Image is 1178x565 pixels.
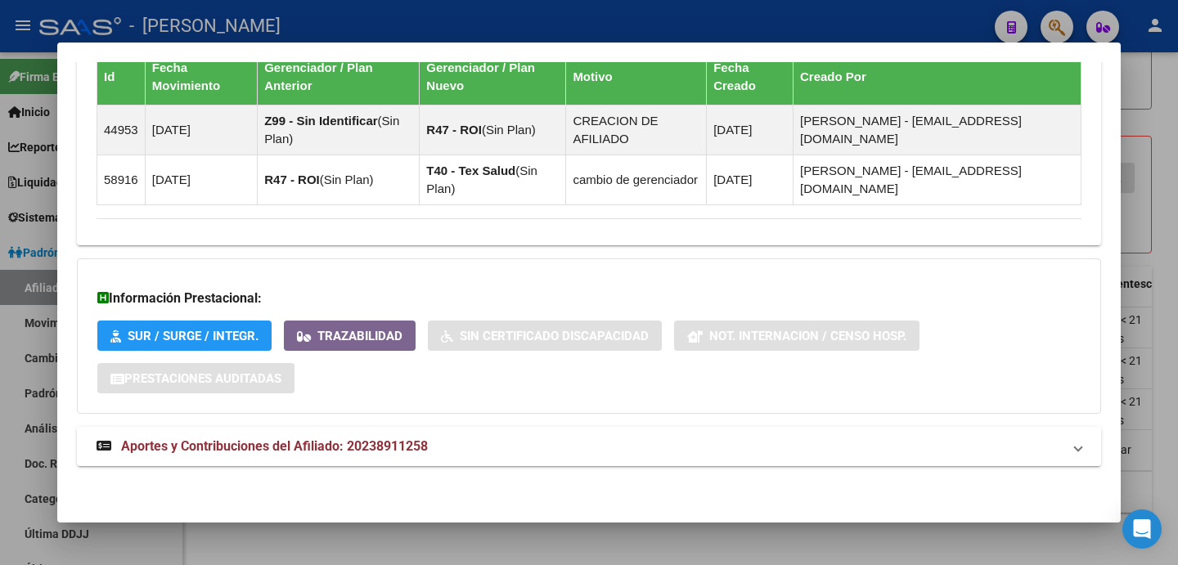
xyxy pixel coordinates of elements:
strong: T40 - Tex Salud [426,164,515,177]
th: Fecha Movimiento [145,49,257,105]
td: [PERSON_NAME] - [EMAIL_ADDRESS][DOMAIN_NAME] [794,155,1081,205]
td: ( ) [258,155,420,205]
div: Open Intercom Messenger [1122,509,1162,549]
span: Not. Internacion / Censo Hosp. [709,329,906,343]
span: Trazabilidad [317,329,402,343]
span: Aportes y Contribuciones del Afiliado: 20238911258 [121,438,428,454]
button: Not. Internacion / Censo Hosp. [674,321,919,351]
button: Sin Certificado Discapacidad [428,321,662,351]
td: ( ) [420,105,566,155]
td: [DATE] [707,155,794,205]
span: Sin Certificado Discapacidad [460,329,649,343]
td: [PERSON_NAME] - [EMAIL_ADDRESS][DOMAIN_NAME] [794,105,1081,155]
td: ( ) [420,155,566,205]
strong: R47 - ROI [264,173,320,186]
strong: R47 - ROI [426,123,482,137]
th: Id [97,49,146,105]
td: [DATE] [145,155,257,205]
td: [DATE] [145,105,257,155]
span: Sin Plan [324,173,370,186]
td: [DATE] [707,105,794,155]
th: Gerenciador / Plan Anterior [258,49,420,105]
th: Gerenciador / Plan Nuevo [420,49,566,105]
button: Prestaciones Auditadas [97,363,294,393]
h3: Información Prestacional: [97,289,1081,308]
td: 44953 [97,105,146,155]
mat-expansion-panel-header: Aportes y Contribuciones del Afiliado: 20238911258 [77,427,1101,466]
td: 58916 [97,155,146,205]
button: SUR / SURGE / INTEGR. [97,321,272,351]
button: Trazabilidad [284,321,416,351]
th: Creado Por [794,49,1081,105]
th: Motivo [566,49,707,105]
span: SUR / SURGE / INTEGR. [128,329,259,343]
span: Sin Plan [486,123,532,137]
strong: Z99 - Sin Identificar [264,114,377,128]
span: Prestaciones Auditadas [124,371,281,386]
td: CREACION DE AFILIADO [566,105,707,155]
td: ( ) [258,105,420,155]
td: cambio de gerenciador [566,155,707,205]
th: Fecha Creado [707,49,794,105]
